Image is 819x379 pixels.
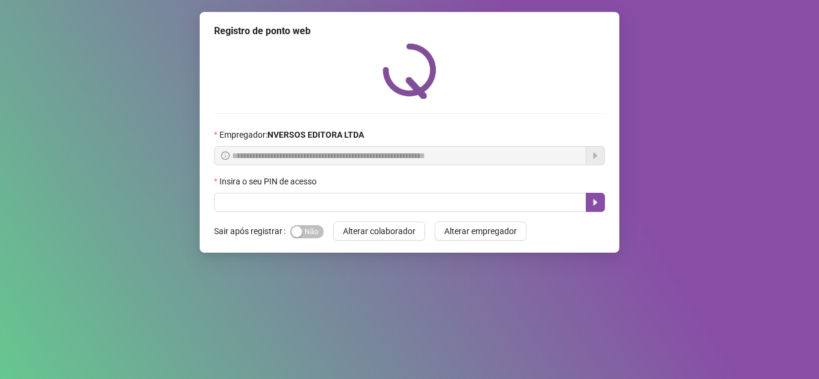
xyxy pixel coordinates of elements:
strong: NVERSOS EDITORA LTDA [267,130,364,140]
label: Sair após registrar [214,222,290,241]
span: Alterar colaborador [343,225,415,238]
button: Alterar colaborador [333,222,425,241]
span: Empregador : [219,128,364,141]
img: QRPoint [383,43,436,99]
span: Alterar empregador [444,225,517,238]
div: Registro de ponto web [214,24,605,38]
label: Insira o seu PIN de acesso [214,175,324,188]
span: info-circle [221,151,230,160]
button: Alterar empregador [435,222,526,241]
span: caret-right [591,198,600,207]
